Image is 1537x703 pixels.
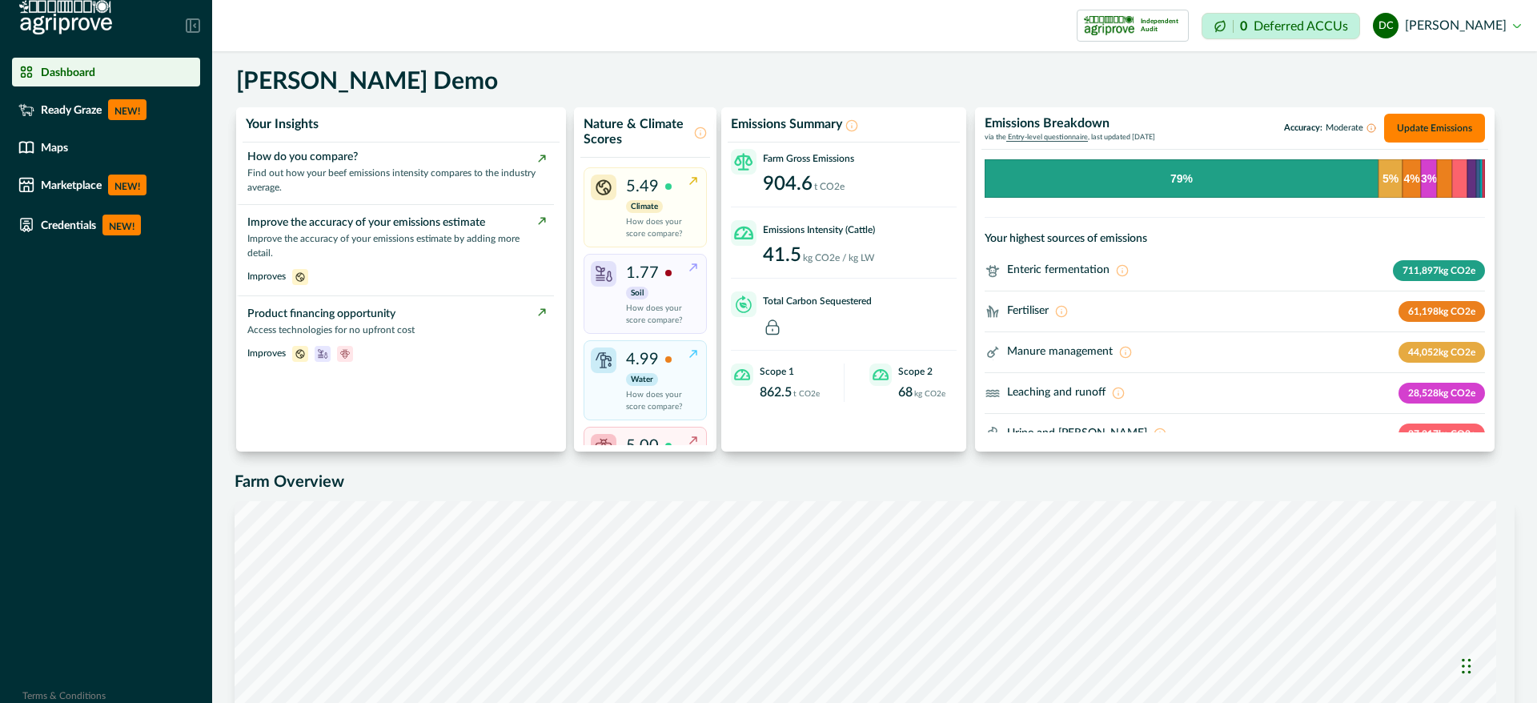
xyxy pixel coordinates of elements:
p: Ready Graze [41,103,102,116]
iframe: Chat Widget [1457,626,1537,703]
h5: [PERSON_NAME] Demo [236,67,498,96]
a: Maps [12,133,200,162]
p: 28,528 kg CO2e [1399,383,1485,404]
p: How does your score compare? [626,216,687,240]
span: soil [315,347,331,360]
p: Manure management [1007,343,1113,360]
p: Improve the accuracy of your emissions estimate [247,215,546,231]
p: Soil [626,287,648,299]
img: certification logo [1084,13,1134,38]
p: Farm Gross Emissions [763,151,854,166]
p: How do you compare? [247,149,546,166]
p: 0 [1240,20,1247,33]
p: 862.5 [760,386,792,399]
p: kg CO2e / kg LW [803,251,874,265]
p: Emissions Intensity (Cattle) [763,223,875,237]
div: Drag [1462,642,1471,690]
a: Terms & Conditions [22,691,106,701]
p: Maps [41,141,68,154]
p: Climate [626,200,663,213]
p: 1.77 [626,261,659,285]
p: 27,317 kg CO2e [1399,424,1485,444]
p: Improves [247,346,286,360]
h5: Farm Overview [235,472,1515,492]
p: 904.6 [763,175,813,194]
p: 68 [898,386,913,399]
button: dylan cronje[PERSON_NAME] [1373,6,1521,45]
p: Accuracy: [1284,123,1376,133]
p: Find out how your beef emissions intensity compares to the industry average. [247,166,546,195]
p: Your Insights [246,117,319,132]
p: Enteric fermentation [1007,262,1110,279]
p: Improve the accuracy of your emissions estimate by adding more detail. [247,231,546,260]
svg: ; [985,385,1001,401]
p: Fertiliser [1007,303,1049,319]
span: climate [292,347,308,360]
p: 5.49 [626,175,659,199]
p: 44,052 kg CO2e [1399,342,1485,363]
p: Emissions Breakdown [985,116,1155,131]
p: Water [626,373,658,386]
p: 711,897 kg CO2e [1393,260,1485,281]
p: NEW! [102,215,141,235]
span: Entry-level questionnaire [1006,134,1088,142]
a: MarketplaceNEW! [12,168,200,202]
p: How does your score compare? [626,303,687,327]
p: Scope 2 [898,364,933,379]
p: Deferred ACCUs [1254,20,1348,32]
p: kg CO2e [914,388,945,400]
button: Update Emissions [1384,114,1485,143]
p: Credentials [41,219,96,231]
p: 5.00 [626,434,659,458]
p: Leaching and runoff [1007,384,1106,401]
p: Nature & Climate Scores [584,117,691,147]
a: CredentialsNEW! [12,208,200,242]
a: Dashboard [12,58,200,86]
p: NEW! [108,99,146,120]
a: Ready GrazeNEW! [12,93,200,127]
p: Total Carbon Sequestered [763,294,872,308]
p: t CO2e [814,179,845,194]
p: Emissions Summary [731,117,842,132]
p: 61,198 kg CO2e [1399,301,1485,322]
p: via the , last updated [DATE] [985,132,1155,143]
p: Product financing opportunity [247,306,546,323]
p: 4.99 [626,347,659,372]
svg: Emissions Breakdown [985,159,1485,198]
p: t CO2e [793,388,820,400]
p: Marketplace [41,179,102,191]
p: NEW! [108,175,146,195]
span: Moderate [1326,123,1363,133]
p: Independent Audit [1141,18,1182,34]
p: Improves [247,269,286,283]
p: Dashboard [41,66,95,78]
p: 41.5 [763,246,801,265]
p: Access technologies for no upfront cost [247,323,546,337]
p: Your highest sources of emissions [985,231,1485,247]
button: certification logoIndependent Audit [1077,10,1189,42]
span: climate [292,270,308,283]
p: Urine and [PERSON_NAME] [1007,425,1147,442]
p: Scope 1 [760,364,794,379]
span: biodiversity [337,347,353,360]
p: How does your score compare? [626,389,687,413]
